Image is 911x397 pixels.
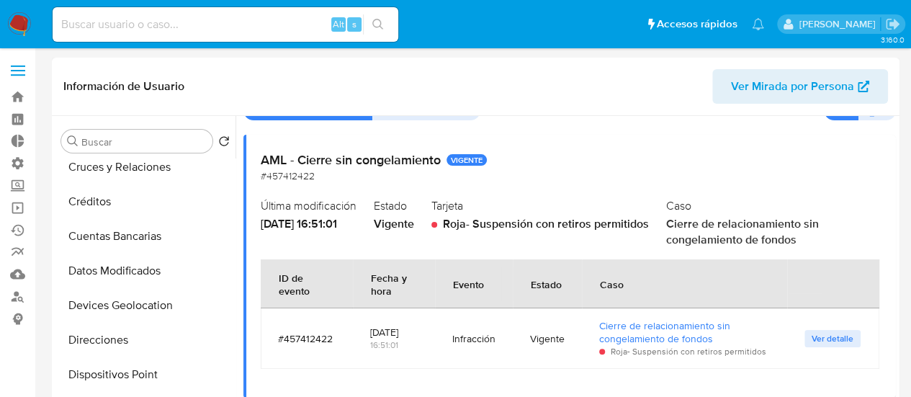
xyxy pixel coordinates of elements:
[712,69,888,104] button: Ver Mirada por Persona
[67,135,78,147] button: Buscar
[55,184,235,219] button: Créditos
[363,14,392,35] button: search-icon
[55,254,235,288] button: Datos Modificados
[53,15,398,34] input: Buscar usuario o caso...
[81,135,207,148] input: Buscar
[55,323,235,357] button: Direcciones
[799,17,880,31] p: zoe.breuer@mercadolibre.com
[55,288,235,323] button: Devices Geolocation
[218,135,230,151] button: Volver al orden por defecto
[63,79,184,94] h1: Información de Usuario
[55,150,235,184] button: Cruces y Relaciones
[657,17,737,32] span: Accesos rápidos
[885,17,900,32] a: Salir
[731,69,854,104] span: Ver Mirada por Persona
[352,17,356,31] span: s
[752,18,764,30] a: Notificaciones
[55,357,235,392] button: Dispositivos Point
[333,17,344,31] span: Alt
[55,219,235,254] button: Cuentas Bancarias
